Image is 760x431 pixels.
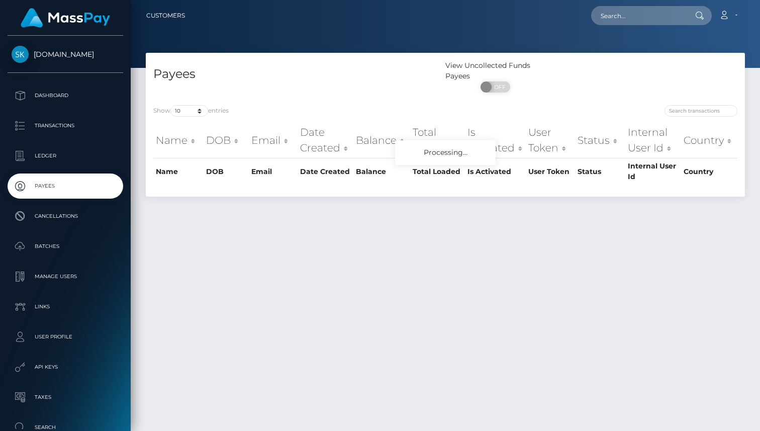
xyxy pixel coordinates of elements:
[8,174,123,199] a: Payees
[8,385,123,410] a: Taxes
[8,204,123,229] a: Cancellations
[12,118,119,133] p: Transactions
[465,122,526,158] th: Is Activated
[204,122,249,158] th: DOB
[8,83,123,108] a: Dashboard
[298,122,354,158] th: Date Created
[12,148,119,163] p: Ledger
[8,355,123,380] a: API Keys
[664,105,737,117] input: Search transactions
[170,105,208,117] select: Showentries
[153,65,438,83] h4: Payees
[146,5,185,26] a: Customers
[12,46,29,63] img: Skin.Land
[8,294,123,319] a: Links
[12,179,119,194] p: Payees
[8,324,123,350] a: User Profile
[249,158,297,185] th: Email
[445,60,545,81] div: View Uncollected Funds Payees
[681,158,737,185] th: Country
[204,158,249,185] th: DOB
[575,158,626,185] th: Status
[8,264,123,289] a: Manage Users
[625,122,681,158] th: Internal User Id
[12,209,119,224] p: Cancellations
[153,105,229,117] label: Show entries
[575,122,626,158] th: Status
[410,122,465,158] th: Total Loaded
[625,158,681,185] th: Internal User Id
[353,122,410,158] th: Balance
[249,122,297,158] th: Email
[8,143,123,168] a: Ledger
[526,158,575,185] th: User Token
[526,122,575,158] th: User Token
[12,360,119,375] p: API Keys
[12,329,119,344] p: User Profile
[353,158,410,185] th: Balance
[410,158,465,185] th: Total Loaded
[8,113,123,138] a: Transactions
[12,390,119,405] p: Taxes
[21,8,110,28] img: MassPay Logo
[12,88,119,103] p: Dashboard
[12,299,119,314] p: Links
[12,269,119,284] p: Manage Users
[298,158,354,185] th: Date Created
[153,158,204,185] th: Name
[465,158,526,185] th: Is Activated
[8,234,123,259] a: Batches
[681,122,737,158] th: Country
[591,6,686,25] input: Search...
[8,50,123,59] span: [DOMAIN_NAME]
[12,239,119,254] p: Batches
[395,140,496,165] div: Processing...
[153,122,204,158] th: Name
[486,81,511,93] span: OFF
